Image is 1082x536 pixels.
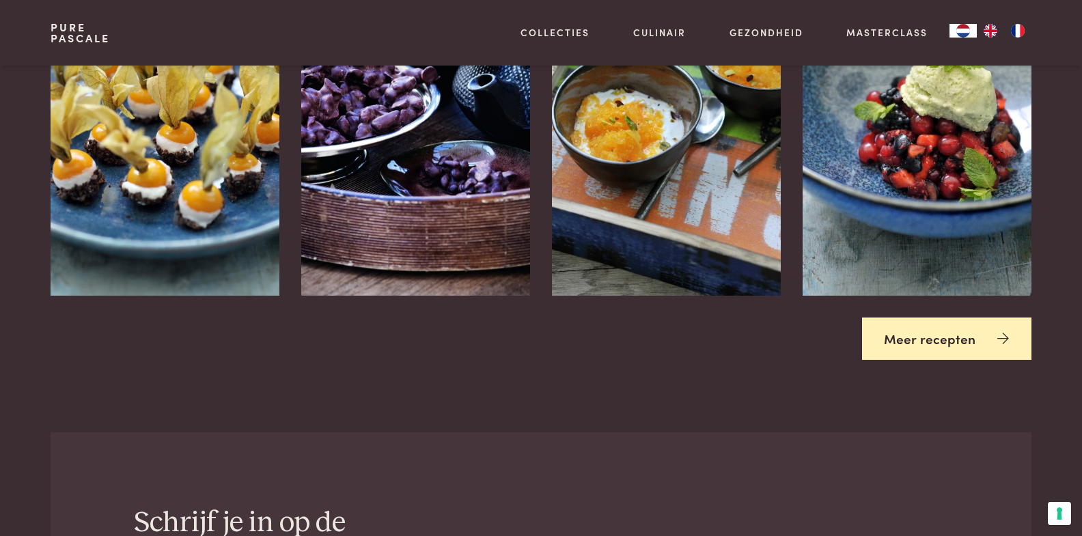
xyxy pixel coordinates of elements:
[862,318,1032,361] a: Meer recepten
[51,22,110,44] a: PurePascale
[1048,502,1071,525] button: Uw voorkeuren voor toestemming voor trackingtechnologieën
[949,24,977,38] div: Language
[1004,24,1031,38] a: FR
[730,25,803,40] a: Gezondheid
[949,24,977,38] a: NL
[633,25,686,40] a: Culinair
[977,24,1004,38] a: EN
[949,24,1031,38] aside: Language selected: Nederlands
[846,25,928,40] a: Masterclass
[521,25,589,40] a: Collecties
[977,24,1031,38] ul: Language list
